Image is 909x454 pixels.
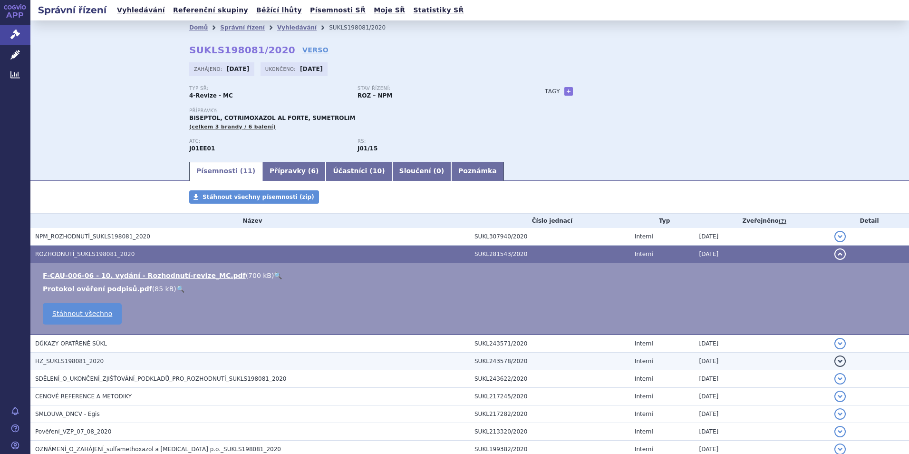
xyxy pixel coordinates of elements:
button: detail [834,231,846,242]
button: detail [834,355,846,367]
span: (celkem 3 brandy / 6 balení) [189,124,276,130]
a: VERSO [302,45,329,55]
span: DŮKAZY OPATŘENÉ SÚKL [35,340,107,347]
a: Statistiky SŘ [410,4,466,17]
td: SUKL281543/2020 [470,246,630,263]
span: Interní [635,358,653,365]
strong: SUKLS198081/2020 [189,44,295,56]
th: Typ [630,214,695,228]
th: Detail [830,214,909,228]
button: detail [834,338,846,349]
td: SUKL243578/2020 [470,353,630,370]
td: SUKL217282/2020 [470,405,630,423]
a: Vyhledávání [114,4,168,17]
a: Přípravky (6) [262,162,326,181]
button: detail [834,248,846,260]
span: Stáhnout všechny písemnosti (zip) [203,194,314,200]
span: 6 [311,167,316,175]
p: ATC: [189,138,348,144]
td: SUKL213320/2020 [470,423,630,441]
a: + [564,87,573,96]
a: Vyhledávání [277,24,317,31]
span: Interní [635,375,653,382]
a: Referenční skupiny [170,4,251,17]
button: detail [834,426,846,437]
p: Typ SŘ: [189,86,348,91]
span: ROZHODNUTÍ_SUKLS198081_2020 [35,251,135,257]
td: [DATE] [695,423,830,441]
a: Moje SŘ [371,4,408,17]
p: Přípravky: [189,108,526,114]
span: Interní [635,393,653,400]
a: Protokol ověření podpisů.pdf [43,285,152,293]
a: Písemnosti (11) [189,162,262,181]
th: Zveřejněno [695,214,830,228]
td: [DATE] [695,246,830,263]
span: NPM_ROZHODNUTÍ_SUKLS198081_2020 [35,233,150,240]
span: 10 [373,167,382,175]
a: 🔍 [274,272,282,279]
a: Stáhnout všechno [43,303,122,325]
a: Poznámka [451,162,504,181]
strong: 4-Revize - MC [189,92,233,99]
h3: Tagy [545,86,560,97]
strong: sulfamethoxazol a trimethoprim [358,145,377,152]
a: Písemnosti SŘ [307,4,368,17]
span: 11 [243,167,252,175]
span: SDĚLENÍ_O_UKONČENÍ_ZJIŠŤOVÁNÍ_PODKLADŮ_PRO_ROZHODNUTÍ_SUKLS198081_2020 [35,375,286,382]
span: 85 kB [155,285,174,293]
span: HZ_SUKLS198081_2020 [35,358,104,365]
td: SUKL243622/2020 [470,370,630,388]
td: [DATE] [695,228,830,246]
th: Číslo jednací [470,214,630,228]
span: Interní [635,411,653,417]
span: Interní [635,428,653,435]
strong: [DATE] [300,66,323,72]
h2: Správní řízení [30,3,114,17]
li: ( ) [43,271,899,280]
span: SMLOUVA_DNCV - Egis [35,411,100,417]
span: 0 [436,167,441,175]
li: ( ) [43,284,899,294]
td: SUKL243571/2020 [470,335,630,353]
a: Sloučení (0) [392,162,451,181]
strong: SULFAMETHOXAZOL A TRIMETHOPRIM [189,145,215,152]
span: Interní [635,233,653,240]
li: SUKLS198081/2020 [329,20,398,35]
span: BISEPTOL, COTRIMOXAZOL AL FORTE, SUMETROLIM [189,115,355,121]
a: Stáhnout všechny písemnosti (zip) [189,190,319,204]
td: [DATE] [695,370,830,388]
a: F-CAU-006-06 - 10. vydání - Rozhodnutí-revize_MC.pdf [43,272,246,279]
button: detail [834,408,846,420]
a: Účastníci (10) [326,162,392,181]
span: Interní [635,340,653,347]
span: OZNÁMENÍ_O_ZAHÁJENÍ_sulfamethoxazol a trimethoprim p.o._SUKLS198081_2020 [35,446,281,453]
th: Název [30,214,470,228]
td: [DATE] [695,335,830,353]
button: detail [834,391,846,402]
span: Interní [635,446,653,453]
span: Ukončeno: [265,65,298,73]
td: SUKL217245/2020 [470,388,630,405]
td: SUKL307940/2020 [470,228,630,246]
span: Interní [635,251,653,257]
p: RS: [358,138,516,144]
a: 🔍 [176,285,184,293]
a: Běžící lhůty [253,4,305,17]
td: [DATE] [695,353,830,370]
a: Domů [189,24,208,31]
span: 700 kB [248,272,271,279]
span: CENOVÉ REFERENCE A METODIKY [35,393,132,400]
p: Stav řízení: [358,86,516,91]
td: [DATE] [695,388,830,405]
span: Zahájeno: [194,65,224,73]
abbr: (?) [779,218,786,225]
button: detail [834,373,846,385]
strong: [DATE] [227,66,250,72]
strong: ROZ – NPM [358,92,392,99]
a: Správní řízení [220,24,265,31]
td: [DATE] [695,405,830,423]
span: Pověření_VZP_07_08_2020 [35,428,111,435]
